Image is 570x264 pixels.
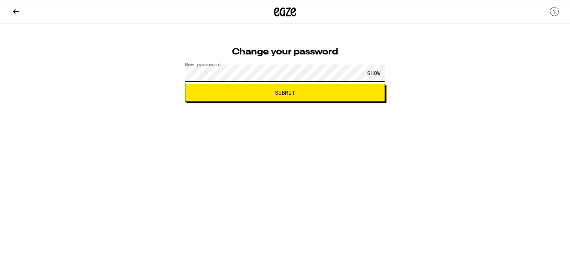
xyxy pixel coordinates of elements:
div: SHOW [363,65,385,81]
label: New password [185,62,221,67]
span: Submit [275,90,295,95]
button: Submit [185,84,385,102]
h1: Change your password [185,48,385,57]
span: Hi. Need any help? [4,5,54,11]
